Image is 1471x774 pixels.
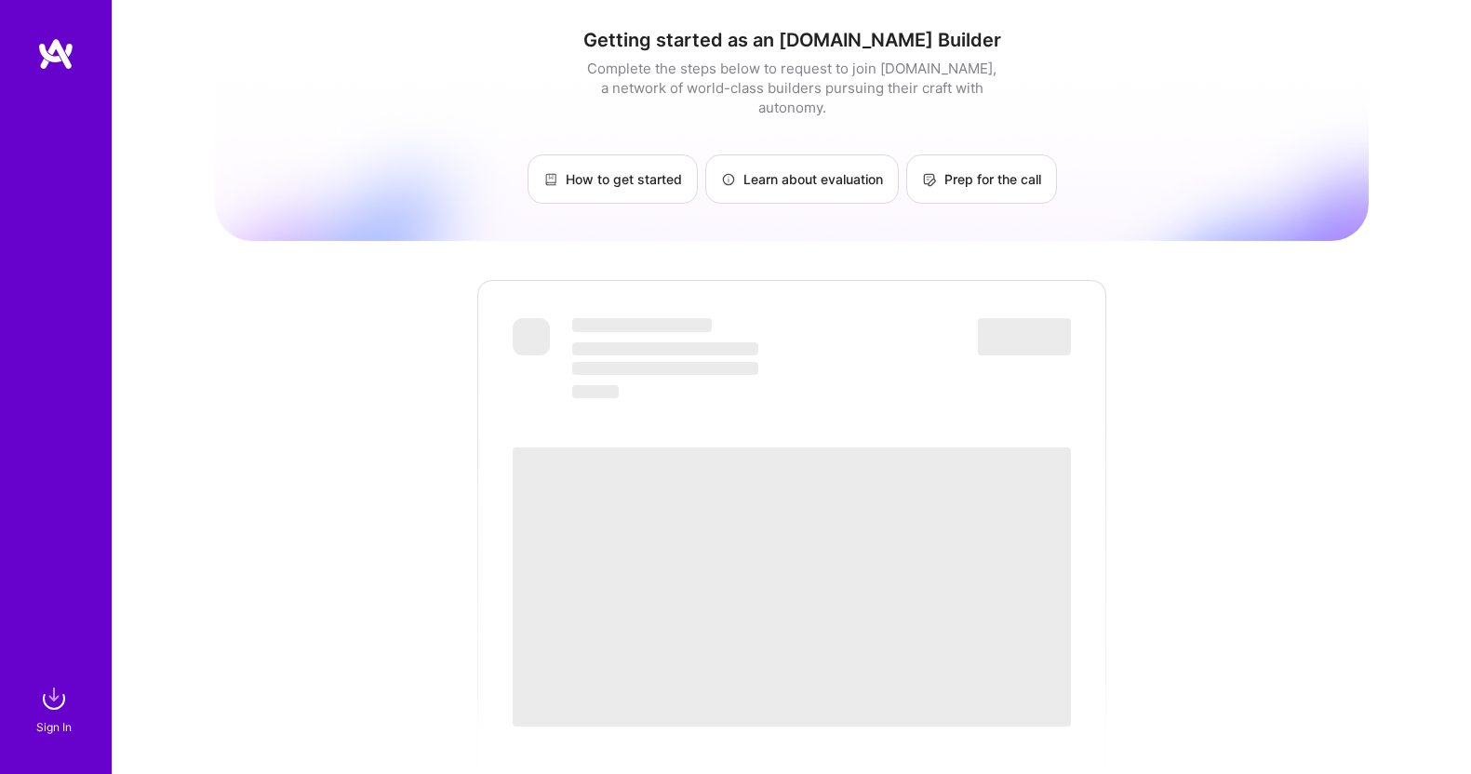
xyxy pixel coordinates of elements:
img: How to get started [543,172,558,187]
span: ‌ [572,318,712,332]
img: logo [37,37,74,71]
span: ‌ [513,318,550,355]
img: Learn about evaluation [721,172,736,187]
span: ‌ [978,318,1071,355]
img: Prep for the call [922,172,937,187]
a: Prep for the call [906,154,1057,204]
span: ‌ [572,385,619,398]
img: sign in [35,680,73,717]
div: Sign In [36,717,72,737]
span: ‌ [513,447,1071,727]
a: Learn about evaluation [705,154,899,204]
span: ‌ [572,362,758,375]
a: How to get started [528,154,698,204]
div: Complete the steps below to request to join [DOMAIN_NAME], a network of world-class builders purs... [582,59,1001,117]
h1: Getting started as an [DOMAIN_NAME] Builder [215,29,1369,51]
span: ‌ [572,342,758,355]
a: sign inSign In [39,680,73,737]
